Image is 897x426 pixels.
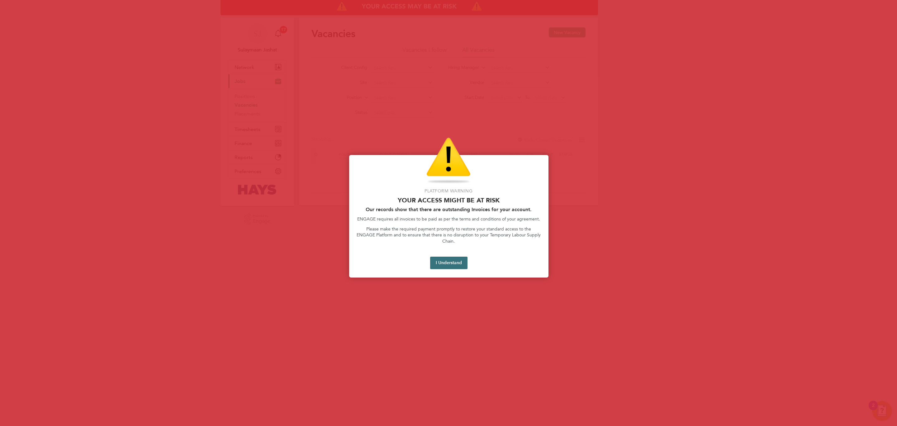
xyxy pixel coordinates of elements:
[357,216,541,222] p: ENGAGE requires all invoices to be paid as per the terms and conditions of your agreement.
[357,206,541,212] h2: Our records show that there are outstanding Invoices for your account.
[349,155,548,278] div: Access At Risk
[426,138,471,184] img: Warning Icon
[430,257,467,269] button: I Understand
[357,226,541,244] p: Please make the required payment promptly to restore your standard access to the ENGAGE Platform ...
[357,188,541,194] p: Platform Warning
[357,196,541,204] p: Your access might be at risk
